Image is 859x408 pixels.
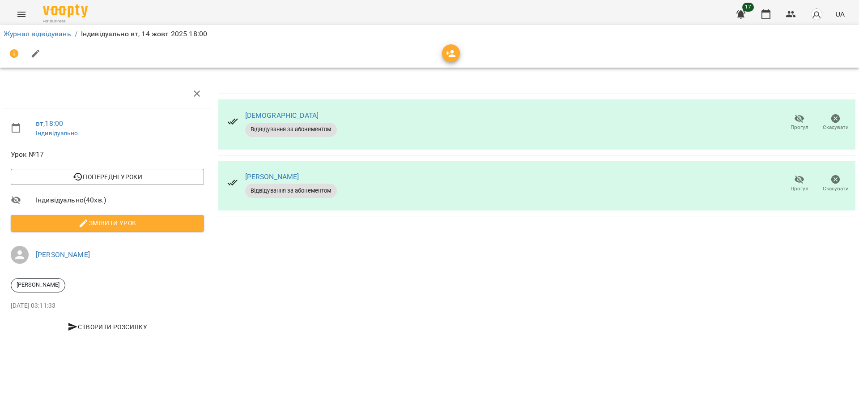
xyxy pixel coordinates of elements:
button: Скасувати [817,110,854,135]
span: Скасувати [823,185,849,193]
span: Прогул [791,185,808,193]
button: UA [832,6,848,22]
button: Прогул [781,110,817,135]
span: Змінити урок [18,218,197,228]
span: Відвідування за абонементом [245,125,337,133]
button: Попередні уроки [11,169,204,185]
a: [PERSON_NAME] [245,172,299,181]
span: Попередні уроки [18,172,197,182]
span: Індивідуально ( 40 хв. ) [36,195,204,206]
a: Індивідуально [36,129,78,137]
span: Створити розсилку [14,322,200,332]
span: Урок №17 [11,149,204,160]
span: Відвідування за абонементом [245,187,337,195]
a: вт , 18:00 [36,119,63,128]
nav: breadcrumb [4,29,855,39]
span: UA [835,9,845,19]
span: [PERSON_NAME] [11,281,65,289]
button: Прогул [781,171,817,196]
a: [PERSON_NAME] [36,250,90,259]
div: [PERSON_NAME] [11,278,65,292]
button: Скасувати [817,171,854,196]
a: [DEMOGRAPHIC_DATA] [245,111,319,120]
span: For Business [43,18,88,24]
a: Журнал відвідувань [4,30,71,38]
img: Voopty Logo [43,4,88,17]
span: Прогул [791,124,808,131]
img: avatar_s.png [810,8,823,21]
p: Індивідуально вт, 14 жовт 2025 18:00 [81,29,207,39]
span: 17 [742,3,754,12]
button: Створити розсилку [11,319,204,335]
span: Скасувати [823,124,849,131]
button: Змінити урок [11,215,204,231]
li: / [75,29,77,39]
p: [DATE] 03:11:33 [11,301,204,310]
button: Menu [11,4,32,25]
